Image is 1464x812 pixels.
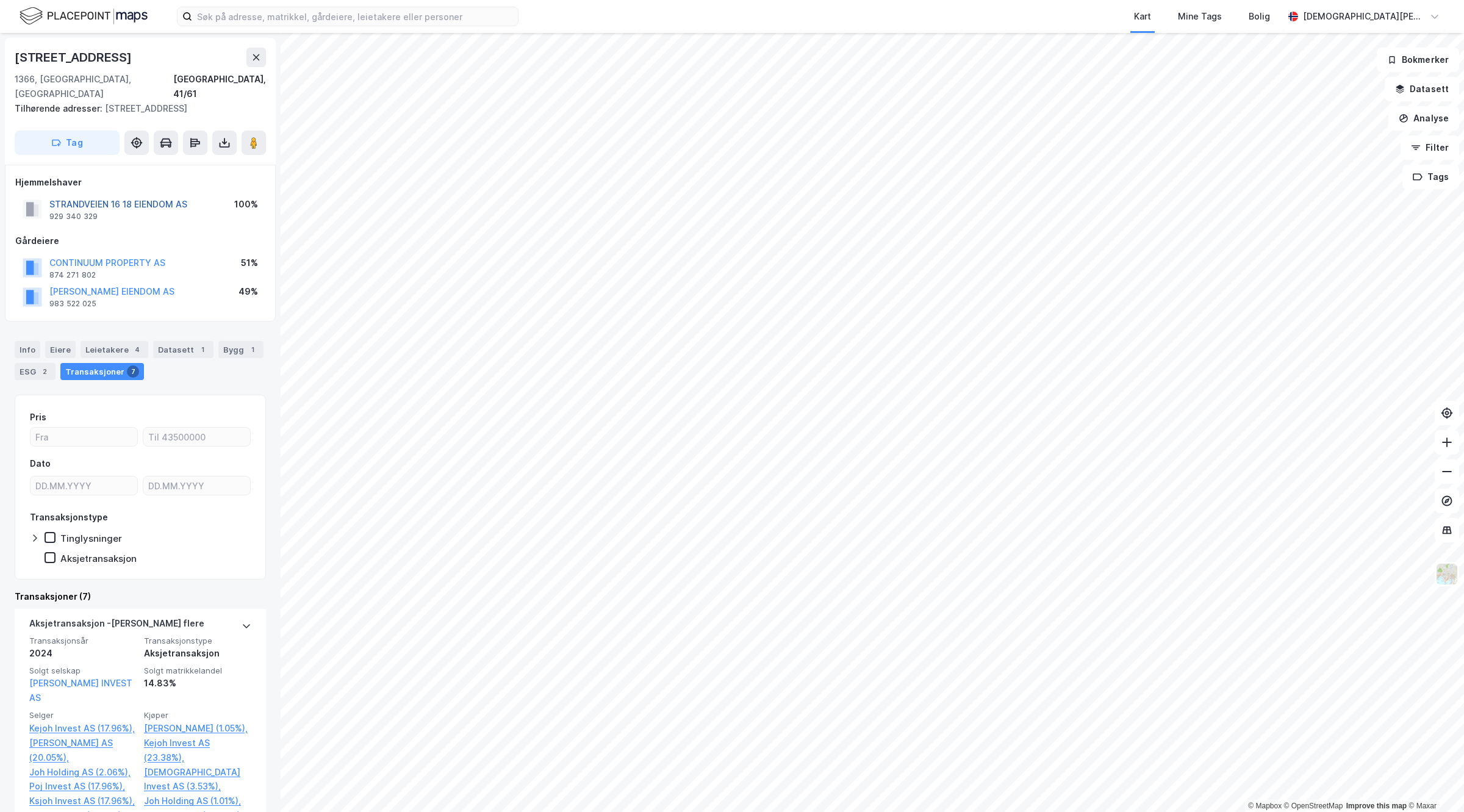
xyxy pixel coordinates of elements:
button: Bokmerker [1377,48,1459,72]
div: Dato [30,456,51,471]
div: Transaksjoner [60,363,144,380]
div: 1366, [GEOGRAPHIC_DATA], [GEOGRAPHIC_DATA] [15,72,173,101]
div: [DEMOGRAPHIC_DATA][PERSON_NAME] [1303,9,1425,24]
a: [PERSON_NAME] AS (20.05%), [29,736,137,765]
div: Kart [1134,9,1151,24]
a: [DEMOGRAPHIC_DATA] Invest AS (3.53%), [144,765,251,794]
div: Leietakere [81,341,148,358]
div: 4 [131,343,143,356]
div: Aksjetransaksjon [144,646,251,661]
a: Improve this map [1346,802,1407,810]
div: 2 [38,365,51,378]
div: Transaksjonstype [30,510,108,525]
div: [STREET_ADDRESS] [15,48,134,67]
a: Joh Holding AS (1.01%), [144,794,251,808]
div: Bolig [1249,9,1270,24]
div: Pris [30,410,46,425]
input: Til 43500000 [143,428,250,446]
div: 929 340 329 [49,212,98,221]
a: Mapbox [1248,802,1282,810]
input: Søk på adresse, matrikkel, gårdeiere, leietakere eller personer [192,7,518,26]
a: [PERSON_NAME] INVEST AS [29,678,132,703]
div: Datasett [153,341,213,358]
div: 1 [196,343,209,356]
div: ESG [15,363,56,380]
a: Kejoh Invest AS (17.96%), [29,721,137,736]
a: Ksjoh Invest AS (17.96%), [29,794,137,808]
div: Bygg [218,341,264,358]
div: 983 522 025 [49,299,96,309]
span: Solgt matrikkelandel [144,666,251,676]
div: [STREET_ADDRESS] [15,101,256,116]
div: 14.83% [144,676,251,691]
div: [GEOGRAPHIC_DATA], 41/61 [173,72,266,101]
div: Tinglysninger [60,533,122,544]
input: DD.MM.YYYY [30,476,137,495]
button: Datasett [1385,77,1459,101]
div: Transaksjoner (7) [15,589,266,604]
div: Aksjetransaksjon [60,553,137,564]
div: 100% [234,197,258,212]
div: Mine Tags [1178,9,1222,24]
span: Transaksjonsår [29,636,137,646]
a: OpenStreetMap [1284,802,1343,810]
img: logo.f888ab2527a4732fd821a326f86c7f29.svg [20,5,148,27]
div: Aksjetransaksjon - [PERSON_NAME] flere [29,616,204,636]
button: Tag [15,131,120,155]
div: Info [15,341,40,358]
div: Hjemmelshaver [15,175,265,190]
input: DD.MM.YYYY [143,476,250,495]
span: Tilhørende adresser: [15,103,105,113]
a: Joh Holding AS (2.06%), [29,765,137,780]
span: Kjøper [144,710,251,720]
span: Transaksjonstype [144,636,251,646]
div: 49% [239,284,258,299]
div: 51% [241,256,258,270]
div: 874 271 802 [49,270,96,280]
button: Tags [1402,165,1459,189]
a: Poj Invest AS (17.96%), [29,779,137,794]
a: [PERSON_NAME] (1.05%), [144,721,251,736]
button: Analyse [1388,106,1459,131]
div: 1 [246,343,259,356]
span: Selger [29,710,137,720]
a: Kejoh Invest AS (23.38%), [144,736,251,765]
button: Filter [1401,135,1459,160]
iframe: Chat Widget [1403,753,1464,812]
span: Solgt selskap [29,666,137,676]
div: Gårdeiere [15,234,265,248]
div: 7 [127,365,139,378]
div: 2024 [29,646,137,661]
div: Eiere [45,341,76,358]
input: Fra [30,428,137,446]
img: Z [1435,562,1459,586]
